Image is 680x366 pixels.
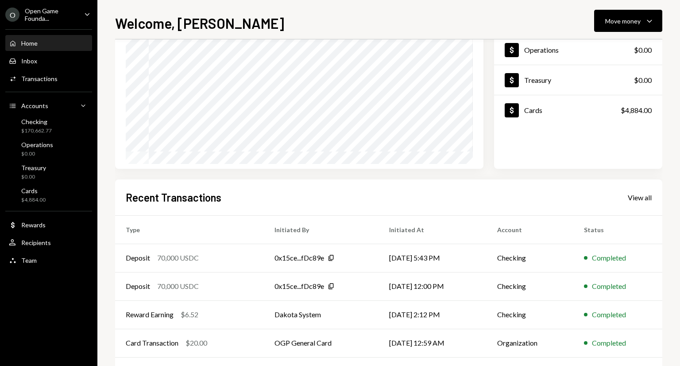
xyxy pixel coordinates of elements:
div: $4,884.00 [621,105,652,116]
th: Initiated At [379,215,487,244]
div: Treasury [524,76,551,84]
div: Move money [605,16,641,26]
a: Cards$4,884.00 [5,184,92,206]
div: Reward Earning [126,309,174,320]
div: $170,662.77 [21,127,52,135]
td: [DATE] 2:12 PM [379,300,487,329]
div: Open Game Founda... [25,7,77,22]
button: Move money [594,10,662,32]
div: Completed [592,253,626,263]
a: View all [628,192,652,202]
div: Checking [21,118,52,125]
th: Account [487,215,573,244]
div: Team [21,257,37,264]
td: Organization [487,329,573,357]
td: [DATE] 12:59 AM [379,329,487,357]
div: 0x15ce...fDc89e [274,281,324,292]
div: $0.00 [21,173,46,181]
a: Home [5,35,92,51]
th: Initiated By [264,215,379,244]
td: OGP General Card [264,329,379,357]
div: Treasury [21,164,46,171]
a: Transactions [5,70,92,86]
div: O [5,8,19,22]
div: 70,000 USDC [157,253,199,263]
div: $0.00 [21,150,53,158]
div: $6.52 [181,309,198,320]
div: Cards [21,187,46,195]
td: Checking [487,244,573,272]
div: Inbox [21,57,37,65]
h2: Recent Transactions [126,190,221,205]
a: Treasury$0.00 [5,161,92,183]
td: Checking [487,300,573,329]
div: 0x15ce...fDc89e [274,253,324,263]
a: Team [5,252,92,268]
td: [DATE] 5:43 PM [379,244,487,272]
h1: Welcome, [PERSON_NAME] [115,14,284,32]
a: Checking$170,662.77 [5,115,92,136]
div: View all [628,193,652,202]
div: Transactions [21,75,58,82]
th: Status [573,215,662,244]
div: Card Transaction [126,338,178,348]
div: Rewards [21,221,46,229]
a: Accounts [5,97,92,113]
th: Type [115,215,264,244]
a: Operations$0.00 [494,35,662,65]
div: Accounts [21,102,48,109]
div: Deposit [126,281,150,292]
div: Recipients [21,239,51,246]
a: Operations$0.00 [5,138,92,160]
div: Completed [592,281,626,292]
div: $0.00 [634,75,652,86]
div: $20.00 [185,338,207,348]
div: Operations [524,46,559,54]
a: Treasury$0.00 [494,65,662,95]
div: Completed [592,338,626,348]
td: Checking [487,272,573,300]
div: Deposit [126,253,150,263]
div: Completed [592,309,626,320]
a: Rewards [5,217,92,233]
div: $4,884.00 [21,196,46,204]
a: Inbox [5,53,92,69]
td: [DATE] 12:00 PM [379,272,487,300]
div: 70,000 USDC [157,281,199,292]
div: Home [21,39,38,47]
a: Recipients [5,234,92,250]
div: Operations [21,141,53,148]
a: Cards$4,884.00 [494,95,662,125]
div: Cards [524,106,542,114]
div: $0.00 [634,45,652,55]
td: Dakota System [264,300,379,329]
